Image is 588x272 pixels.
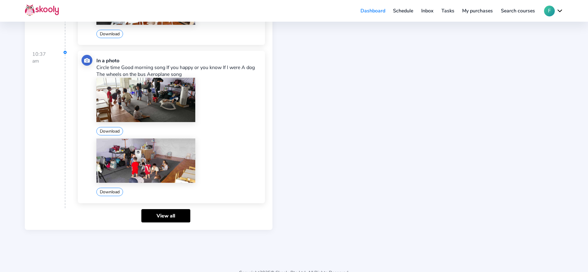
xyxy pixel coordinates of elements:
[25,4,59,16] img: Skooly
[544,6,563,16] button: Fchevron down outline
[96,30,123,38] button: Download
[389,6,418,16] a: Schedule
[96,57,261,64] div: In a photo
[437,6,458,16] a: Tasks
[96,138,195,183] img: 202412070848115500931045662322111429528484446419202508250337561263989455557709.jpg
[417,6,437,16] a: Inbox
[96,78,195,122] img: 202412070848115500931045662322111429528484446419202508250337529287159875136370.jpg
[96,188,123,196] button: Download
[32,58,65,64] div: am
[96,64,261,78] p: Circle time Good morning song If you happy or you know If I were A dog The wheels on the bus Aero...
[96,127,123,135] button: Download
[497,6,539,16] a: Search courses
[356,6,389,16] a: Dashboard
[458,6,497,16] a: My purchases
[32,51,65,208] div: 10:37
[82,55,92,66] img: photo.jpg
[141,209,190,222] a: View all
